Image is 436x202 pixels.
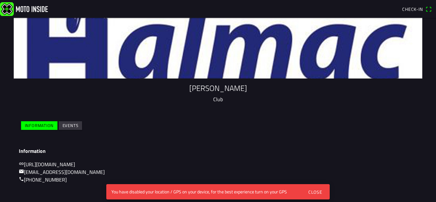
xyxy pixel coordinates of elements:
a: Check-inqr scanner [399,4,435,14]
a: link[URL][DOMAIN_NAME] [19,161,75,168]
ion-icon: link [19,161,24,166]
h3: Information [19,148,417,154]
ion-button: Information [21,121,57,130]
a: call[PHONE_NUMBER] [19,176,67,183]
a: mail[EMAIL_ADDRESS][DOMAIN_NAME] [19,168,105,176]
ion-icon: mail [19,169,24,174]
ion-button: Events [59,121,82,130]
ion-icon: call [19,176,24,182]
p: Club [19,95,417,103]
h1: [PERSON_NAME] [19,84,417,93]
span: Check-in [402,6,423,12]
